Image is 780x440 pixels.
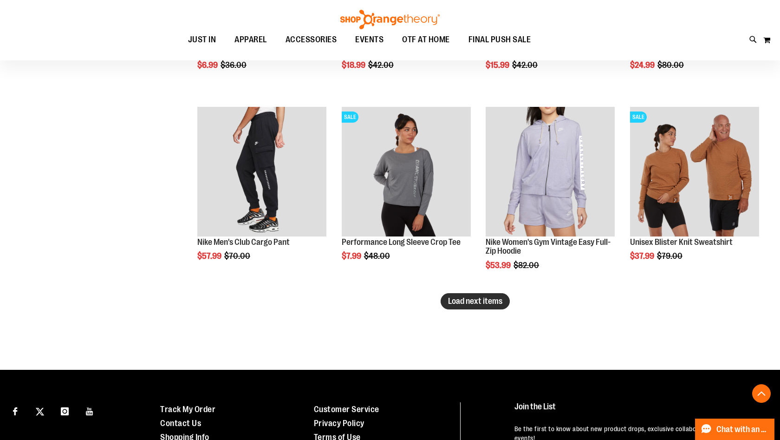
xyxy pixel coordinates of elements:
[314,405,379,414] a: Customer Service
[657,60,685,70] span: $80.00
[342,251,363,261] span: $7.99
[337,102,475,284] div: product
[342,60,367,70] span: $18.99
[224,251,252,261] span: $70.00
[486,60,511,70] span: $15.99
[339,10,441,29] img: Shop Orangetheory
[716,425,769,434] span: Chat with an Expert
[486,107,615,237] a: Product image for Nike Gym Vintage Easy Full Zip Hoodie
[188,29,216,50] span: JUST IN
[179,29,226,51] a: JUST IN
[513,261,540,270] span: $82.00
[514,402,760,420] h4: Join the List
[368,60,395,70] span: $42.00
[197,107,326,237] a: Product image for Nike Mens Club Cargo Pant
[342,112,358,123] span: SALE
[314,419,364,428] a: Privacy Policy
[346,29,393,51] a: EVENTS
[82,402,98,419] a: Visit our Youtube page
[342,237,461,247] a: Performance Long Sleeve Crop Tee
[160,405,215,414] a: Track My Order
[234,29,267,50] span: APPAREL
[486,107,615,236] img: Product image for Nike Gym Vintage Easy Full Zip Hoodie
[32,402,48,419] a: Visit our X page
[197,60,219,70] span: $6.99
[441,293,510,309] button: Load next items
[481,102,619,294] div: product
[342,107,471,237] a: Product image for Performance Long Sleeve Crop TeeSALE
[459,29,540,50] a: FINAL PUSH SALE
[630,112,647,123] span: SALE
[448,296,502,306] span: Load next items
[630,60,656,70] span: $24.99
[197,251,223,261] span: $57.99
[160,419,201,428] a: Contact Us
[402,29,450,50] span: OTF AT HOME
[221,60,248,70] span: $36.00
[512,60,539,70] span: $42.00
[342,107,471,236] img: Product image for Performance Long Sleeve Crop Tee
[286,29,337,50] span: ACCESSORIES
[57,402,73,419] a: Visit our Instagram page
[193,102,331,284] div: product
[625,102,764,284] div: product
[752,384,771,403] button: Back To Top
[630,251,656,261] span: $37.99
[7,402,23,419] a: Visit our Facebook page
[197,237,290,247] a: Nike Men's Club Cargo Pant
[486,237,611,256] a: Nike Women's Gym Vintage Easy Full-Zip Hoodie
[225,29,276,51] a: APPAREL
[630,107,759,237] a: Product image for Unisex Blister Knit SweatshirtSALE
[276,29,346,51] a: ACCESSORIES
[630,237,733,247] a: Unisex Blister Knit Sweatshirt
[657,251,684,261] span: $79.00
[695,419,775,440] button: Chat with an Expert
[36,407,44,416] img: Twitter
[393,29,459,51] a: OTF AT HOME
[468,29,531,50] span: FINAL PUSH SALE
[630,107,759,236] img: Product image for Unisex Blister Knit Sweatshirt
[364,251,391,261] span: $48.00
[486,261,512,270] span: $53.99
[197,107,326,236] img: Product image for Nike Mens Club Cargo Pant
[355,29,383,50] span: EVENTS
